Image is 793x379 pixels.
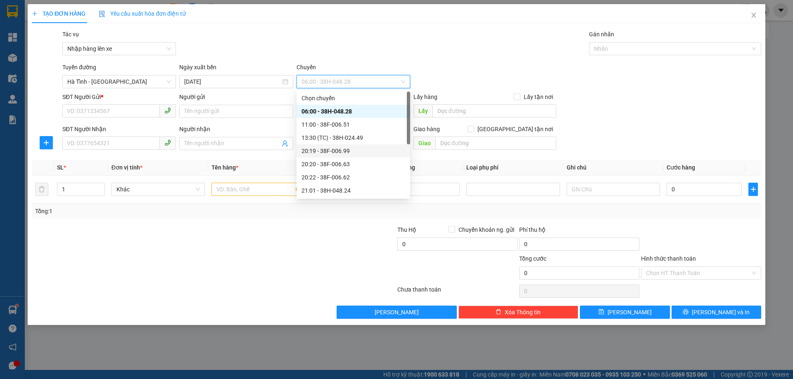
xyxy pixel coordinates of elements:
[35,207,306,216] div: Tổng: 1
[455,225,518,234] span: Chuyển khoản ng. gửi
[337,306,457,319] button: [PERSON_NAME]
[413,104,432,118] span: Lấy
[750,12,757,19] span: close
[463,160,563,176] th: Loại phụ phí
[598,309,604,315] span: save
[608,308,652,317] span: [PERSON_NAME]
[62,92,176,101] div: SĐT Người Gửi
[435,137,556,150] input: Dọc đường
[116,183,200,195] span: Khác
[413,126,440,132] span: Giao hàng
[179,125,293,134] div: Người nhận
[164,107,171,114] span: phone
[179,63,293,75] div: Ngày xuất bến
[520,92,556,101] span: Lấy tận nơi
[683,309,689,315] span: printer
[211,164,238,171] span: Tên hàng
[563,160,663,176] th: Ghi chú
[62,31,79,38] label: Tác vụ
[385,183,460,196] input: 0
[57,164,64,171] span: SL
[396,285,518,299] div: Chưa thanh toán
[589,31,614,38] label: Gán nhãn
[99,11,105,17] img: icon
[742,4,765,27] button: Close
[672,306,761,319] button: printer[PERSON_NAME] và In
[297,92,410,105] div: Chọn chuyến
[375,308,419,317] span: [PERSON_NAME]
[667,164,695,171] span: Cước hàng
[474,125,556,134] span: [GEOGRAPHIC_DATA] tận nơi
[302,75,405,88] span: 06:00 - 38H-048.28
[302,94,405,103] div: Chọn chuyến
[99,10,186,17] span: Yêu cầu xuất hóa đơn điện tử
[413,137,435,150] span: Giao
[62,63,176,75] div: Tuyến đường
[179,92,293,101] div: Người gửi
[496,309,501,315] span: delete
[302,146,405,155] div: 20:19 - 38F-006.99
[164,139,171,146] span: phone
[519,225,639,238] div: Phí thu hộ
[302,173,405,182] div: 20:22 - 38F-006.62
[62,125,176,134] div: SĐT Người Nhận
[211,183,305,196] input: VD: Bàn, Ghế
[112,164,142,171] span: Đơn vị tính
[67,42,171,55] span: Nhập hàng lên xe
[692,308,750,317] span: [PERSON_NAME] và In
[641,255,696,262] label: Hình thức thanh toán
[302,186,405,195] div: 21:01 - 38H-048.24
[302,107,405,116] div: 06:00 - 38H-048.28
[67,75,171,88] span: Hà Tĩnh - Hà Nội
[302,133,405,142] div: 13:30 (TC) - 38H-024.49
[432,104,556,118] input: Dọc đường
[749,186,757,193] span: plus
[519,255,546,262] span: Tổng cước
[32,11,38,16] span: plus
[35,183,48,196] button: delete
[397,226,416,233] span: Thu Hộ
[40,136,53,149] button: plus
[40,139,52,146] span: plus
[748,183,757,196] button: plus
[458,306,579,319] button: deleteXóa Thông tin
[580,306,670,319] button: save[PERSON_NAME]
[302,160,405,169] div: 20:20 - 38F-006.63
[297,63,410,75] div: Chuyến
[282,140,288,147] span: user-add
[413,94,437,100] span: Lấy hàng
[302,120,405,129] div: 11:00 - 38F-006.51
[567,183,660,196] input: Ghi Chú
[32,10,85,17] span: TẠO ĐƠN HÀNG
[184,77,280,86] input: 15/08/2025
[505,308,541,317] span: Xóa Thông tin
